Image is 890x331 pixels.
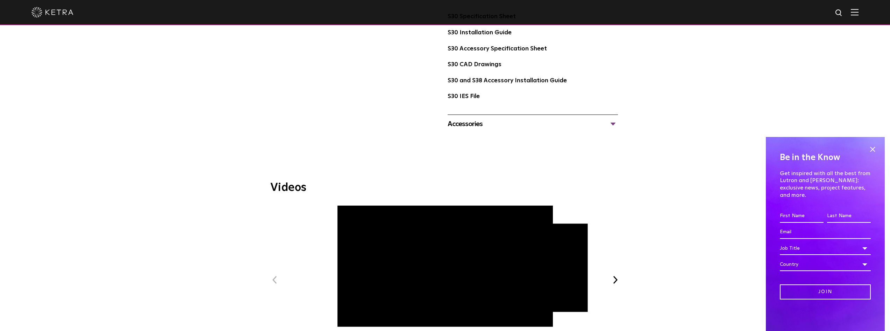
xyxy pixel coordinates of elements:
[780,151,871,164] h4: Be in the Know
[448,62,501,68] a: S30 CAD Drawings
[835,9,843,18] img: search icon
[780,226,871,239] input: Email
[611,275,620,284] button: Next
[270,182,620,193] h3: Videos
[780,258,871,271] div: Country
[780,242,871,255] div: Job Title
[851,9,859,15] img: Hamburger%20Nav.svg
[448,118,618,130] div: Accessories
[448,30,512,36] a: S30 Installation Guide
[780,209,824,223] input: First Name
[448,46,547,52] a: S30 Accessory Specification Sheet
[448,94,480,99] a: S30 IES File
[780,170,871,199] p: Get inspired with all the best from Lutron and [PERSON_NAME]: exclusive news, project features, a...
[31,7,73,18] img: ketra-logo-2019-white
[270,275,279,284] button: Previous
[448,78,567,84] a: S30 and S38 Accessory Installation Guide
[827,209,871,223] input: Last Name
[780,284,871,299] input: Join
